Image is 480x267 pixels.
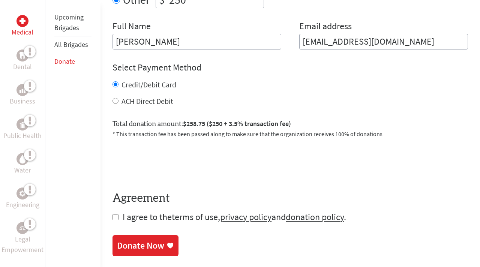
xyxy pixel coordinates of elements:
span: I agree to the , and . [123,211,346,223]
input: Enter Full Name [112,34,281,49]
div: Medical [16,15,28,27]
a: Upcoming Brigades [54,13,84,32]
p: Dental [13,61,32,72]
img: Dental [19,52,25,59]
p: Engineering [6,199,39,210]
div: Public Health [16,118,28,130]
div: Water [16,153,28,165]
a: Legal EmpowermentLegal Empowerment [1,222,43,255]
div: Dental [16,49,28,61]
a: DentalDental [13,49,32,72]
div: Donate Now [117,240,164,252]
p: Water [14,165,31,175]
a: EngineeringEngineering [6,187,39,210]
label: Email address [299,20,352,34]
label: Total donation amount: [112,118,291,129]
a: donation policy [286,211,344,223]
div: Engineering [16,187,28,199]
a: Donate [54,57,75,66]
p: Public Health [3,130,42,141]
img: Medical [19,18,25,24]
li: Donate [54,53,91,70]
p: Legal Empowerment [1,234,43,255]
label: Full Name [112,20,151,34]
img: Public Health [19,121,25,128]
li: Upcoming Brigades [54,9,91,36]
div: Business [16,84,28,96]
a: privacy policy [220,211,271,223]
a: BusinessBusiness [10,84,35,106]
a: Public HealthPublic Health [3,118,42,141]
a: MedicalMedical [12,15,33,37]
label: Credit/Debit Card [121,80,176,89]
img: Business [19,87,25,93]
h4: Select Payment Method [112,61,468,73]
p: Medical [12,27,33,37]
img: Engineering [19,190,25,196]
div: Legal Empowerment [16,222,28,234]
iframe: reCAPTCHA [112,147,226,177]
input: Your Email [299,34,468,49]
a: terms of use [172,211,218,223]
img: Legal Empowerment [19,226,25,230]
img: Water [19,154,25,163]
a: Donate Now [112,235,178,256]
p: Business [10,96,35,106]
a: WaterWater [14,153,31,175]
li: All Brigades [54,36,91,53]
span: $258.75 ($250 + 3.5% transaction fee) [183,119,291,128]
p: * This transaction fee has been passed along to make sure that the organization receives 100% of ... [112,129,468,138]
h4: Agreement [112,192,468,205]
a: All Brigades [54,40,88,49]
label: ACH Direct Debit [121,96,173,106]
